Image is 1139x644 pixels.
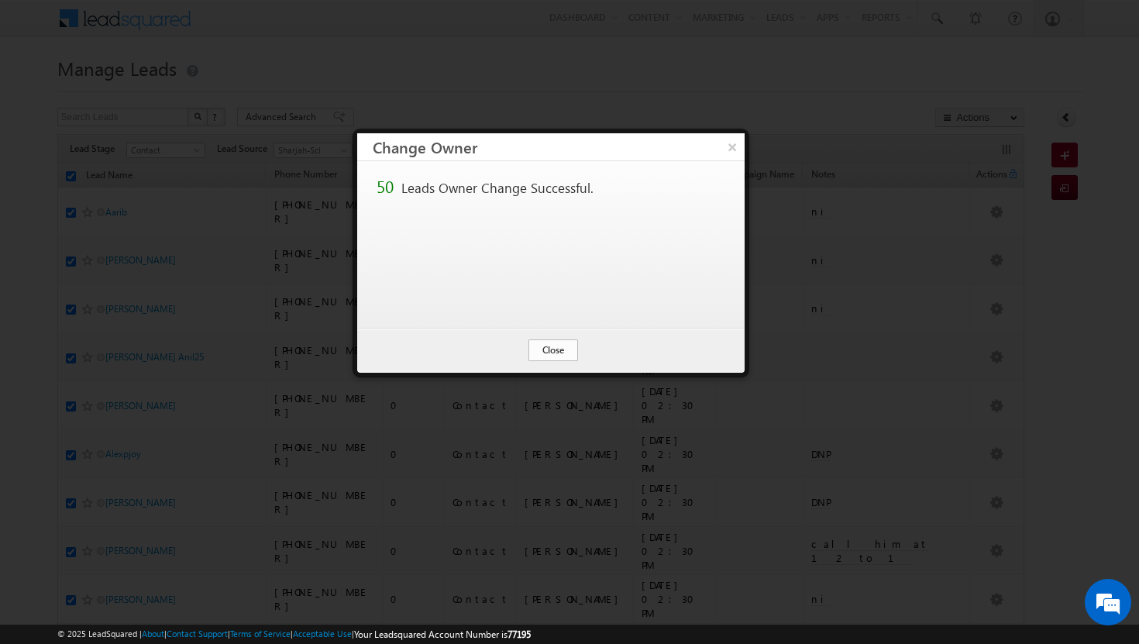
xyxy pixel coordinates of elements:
[528,339,578,361] button: Close
[57,627,531,642] span: © 2025 LeadSquared | | | | |
[293,629,352,639] a: Acceptable Use
[167,629,228,639] a: Contact Support
[508,629,531,640] span: 77195
[354,629,531,640] span: Your Leadsquared Account Number is
[254,8,291,45] div: Minimize live chat window
[20,143,283,464] textarea: Type your message and hit 'Enter'
[373,133,745,160] h3: Change Owner
[142,629,164,639] a: About
[720,133,745,160] button: ×
[81,81,260,102] div: Chat with us now
[230,629,291,639] a: Terms of Service
[26,81,65,102] img: d_60004797649_company_0_60004797649
[397,175,597,199] td: Leads Owner Change Successful.
[211,477,281,498] em: Start Chat
[373,175,397,199] td: 50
